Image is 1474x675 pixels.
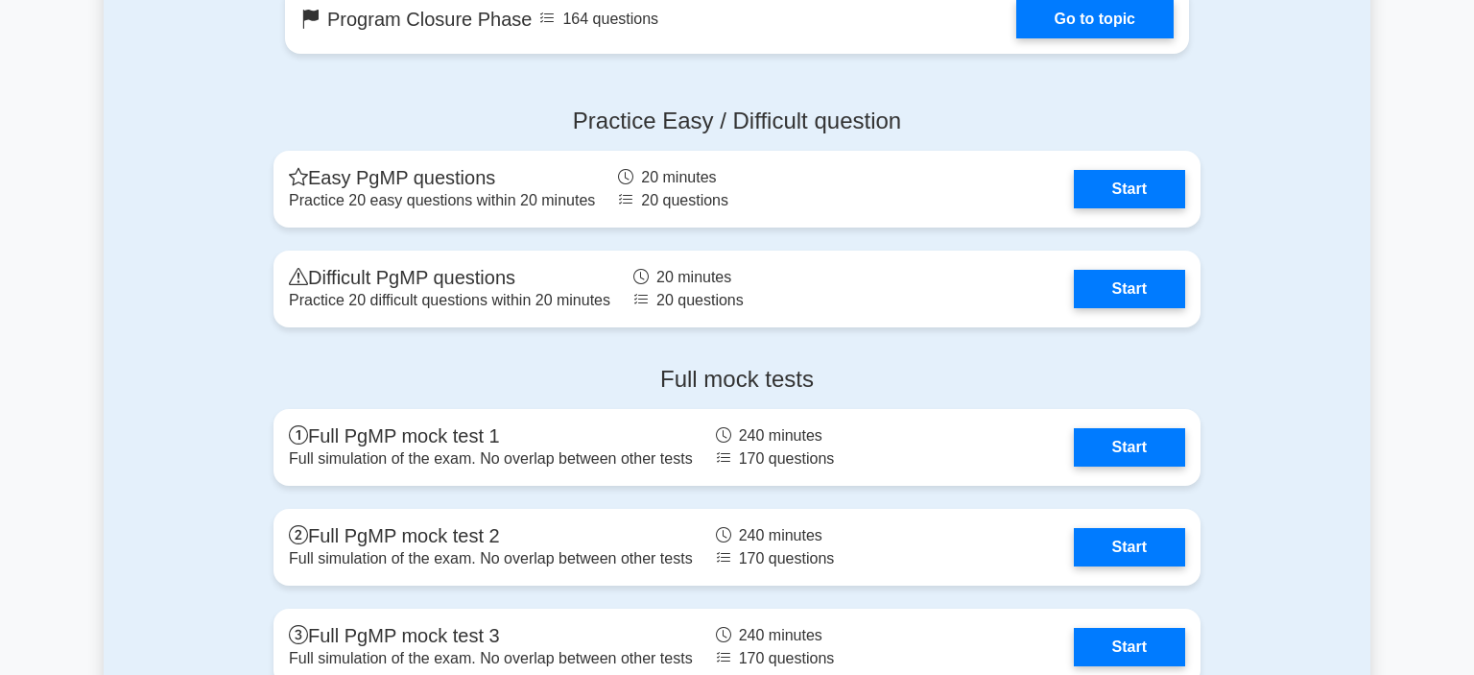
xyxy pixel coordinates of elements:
[273,108,1201,135] h4: Practice Easy / Difficult question
[1074,270,1185,308] a: Start
[1074,528,1185,567] a: Start
[1074,170,1185,208] a: Start
[1074,628,1185,666] a: Start
[1074,428,1185,467] a: Start
[273,366,1201,394] h4: Full mock tests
